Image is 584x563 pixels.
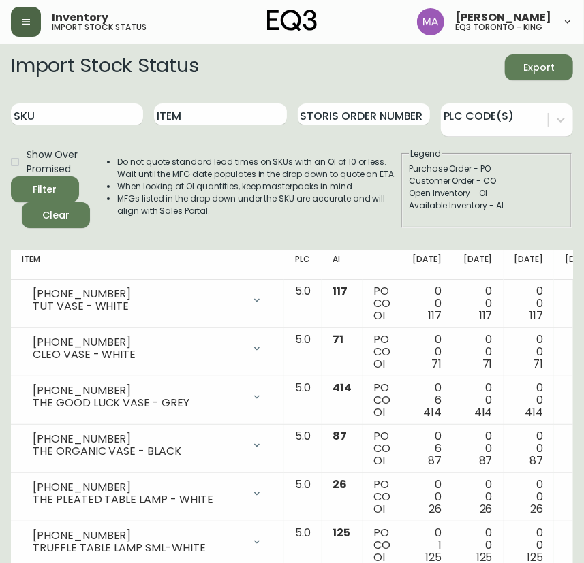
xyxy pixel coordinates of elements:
[412,334,442,370] div: 0 0
[530,453,544,468] span: 87
[333,332,343,347] span: 71
[474,404,493,420] span: 414
[33,336,243,349] div: [PHONE_NUMBER]
[514,334,544,370] div: 0 0
[284,280,322,328] td: 5.0
[33,542,243,554] div: TRUFFLE TABLE LAMP SML-WHITE
[409,187,564,199] div: Open Inventory - OI
[479,453,493,468] span: 87
[322,250,363,280] th: AI
[333,525,350,541] span: 125
[514,430,544,467] div: 0 0
[516,59,562,76] span: Export
[429,501,442,517] span: 26
[373,404,385,420] span: OI
[373,356,385,372] span: OI
[412,382,442,419] div: 0 6
[504,250,555,280] th: [DATE]
[33,530,243,542] div: [PHONE_NUMBER]
[33,385,243,397] div: [PHONE_NUMBER]
[373,430,390,467] div: PO CO
[412,479,442,515] div: 0 0
[428,308,442,323] span: 117
[117,193,400,217] li: MFGs listed in the drop down under the SKU are accurate and will align with Sales Portal.
[530,308,544,323] span: 117
[33,288,243,300] div: [PHONE_NUMBER]
[22,479,273,509] div: [PHONE_NUMBER]THE PLEATED TABLE LAMP - WHITE
[463,479,493,515] div: 0 0
[412,285,442,322] div: 0 0
[284,250,322,280] th: PLC
[463,334,493,370] div: 0 0
[22,430,273,460] div: [PHONE_NUMBER]THE ORGANIC VASE - BLACK
[22,527,273,557] div: [PHONE_NUMBER]TRUFFLE TABLE LAMP SML-WHITE
[11,54,198,80] h2: Import Stock Status
[409,148,442,160] legend: Legend
[33,349,243,361] div: CLEO VASE - WHITE
[284,473,322,521] td: 5.0
[428,453,442,468] span: 87
[33,181,57,198] div: Filter
[423,404,442,420] span: 414
[33,494,243,506] div: THE PLEATED TABLE LAMP - WHITE
[373,308,385,323] span: OI
[409,163,564,175] div: Purchase Order - PO
[22,202,90,228] button: Clear
[525,404,544,420] span: 414
[480,501,493,517] span: 26
[373,382,390,419] div: PO CO
[117,180,400,193] li: When looking at OI quantities, keep masterpacks in mind.
[412,430,442,467] div: 0 6
[463,382,493,419] div: 0 0
[431,356,442,372] span: 71
[11,250,284,280] th: Item
[333,428,347,444] span: 87
[373,453,385,468] span: OI
[333,283,348,299] span: 117
[33,433,243,445] div: [PHONE_NUMBER]
[373,334,390,370] div: PO CO
[531,501,544,517] span: 26
[284,328,322,376] td: 5.0
[514,285,544,322] div: 0 0
[514,479,544,515] div: 0 0
[401,250,452,280] th: [DATE]
[22,285,273,315] div: [PHONE_NUMBER]TUT VASE - WHITE
[284,425,322,473] td: 5.0
[11,176,79,202] button: Filter
[455,23,542,31] h5: eq3 toronto - king
[479,308,493,323] span: 117
[514,382,544,419] div: 0 0
[333,380,352,396] span: 414
[452,250,504,280] th: [DATE]
[33,300,243,312] div: TUT VASE - WHITE
[267,10,318,31] img: logo
[52,12,108,23] span: Inventory
[33,445,243,457] div: THE ORGANIC VASE - BLACK
[27,148,79,176] span: Show Over Promised
[373,285,390,322] div: PO CO
[284,376,322,425] td: 5.0
[534,356,544,372] span: 71
[117,156,400,180] li: Do not quote standard lead times on SKUs with an OI of 10 or less. Wait until the MFG date popula...
[22,334,273,364] div: [PHONE_NUMBER]CLEO VASE - WHITE
[33,397,243,409] div: THE GOOD LUCK VASE - GREY
[409,175,564,187] div: Customer Order - CO
[22,382,273,412] div: [PHONE_NUMBER]THE GOOD LUCK VASE - GREY
[417,8,444,35] img: 4f0989f25cbf85e7eb2537583095d61e
[333,477,347,492] span: 26
[409,199,564,212] div: Available Inventory - AI
[505,54,573,80] button: Export
[33,207,79,224] span: Clear
[373,479,390,515] div: PO CO
[482,356,493,372] span: 71
[463,430,493,467] div: 0 0
[455,12,551,23] span: [PERSON_NAME]
[373,501,385,517] span: OI
[463,285,493,322] div: 0 0
[33,481,243,494] div: [PHONE_NUMBER]
[52,23,147,31] h5: import stock status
